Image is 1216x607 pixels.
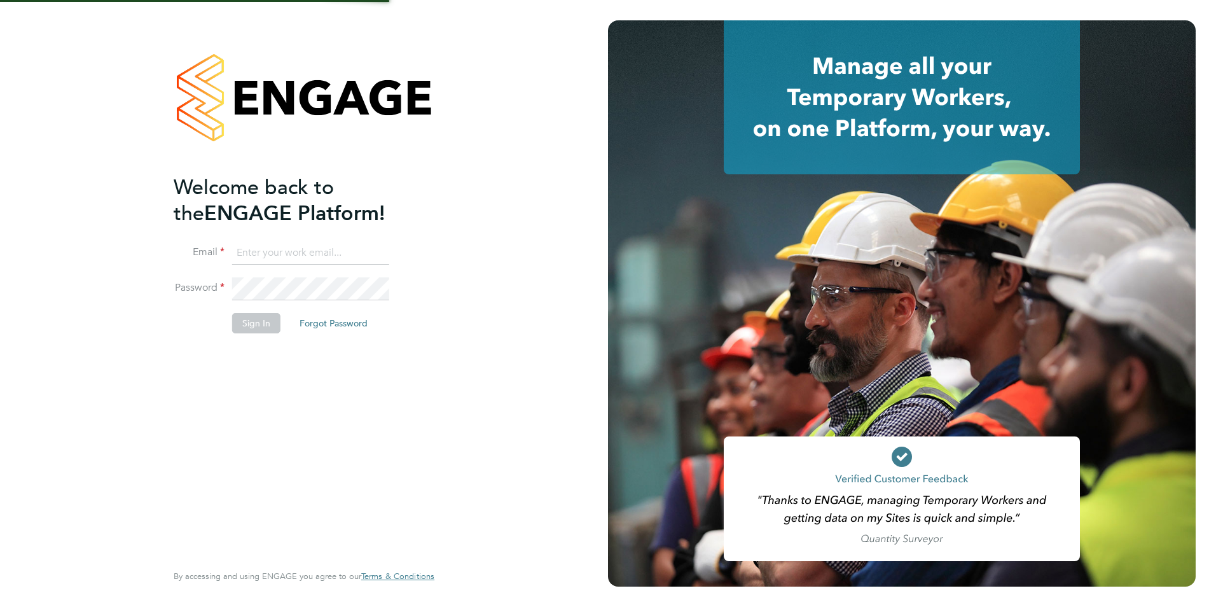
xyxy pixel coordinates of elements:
h2: ENGAGE Platform! [174,174,422,227]
label: Email [174,246,225,259]
input: Enter your work email... [232,242,389,265]
button: Sign In [232,313,280,333]
span: Welcome back to the [174,175,334,226]
span: Terms & Conditions [361,571,434,582]
a: Terms & Conditions [361,571,434,582]
span: By accessing and using ENGAGE you agree to our [174,571,434,582]
button: Forgot Password [289,313,378,333]
label: Password [174,281,225,295]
